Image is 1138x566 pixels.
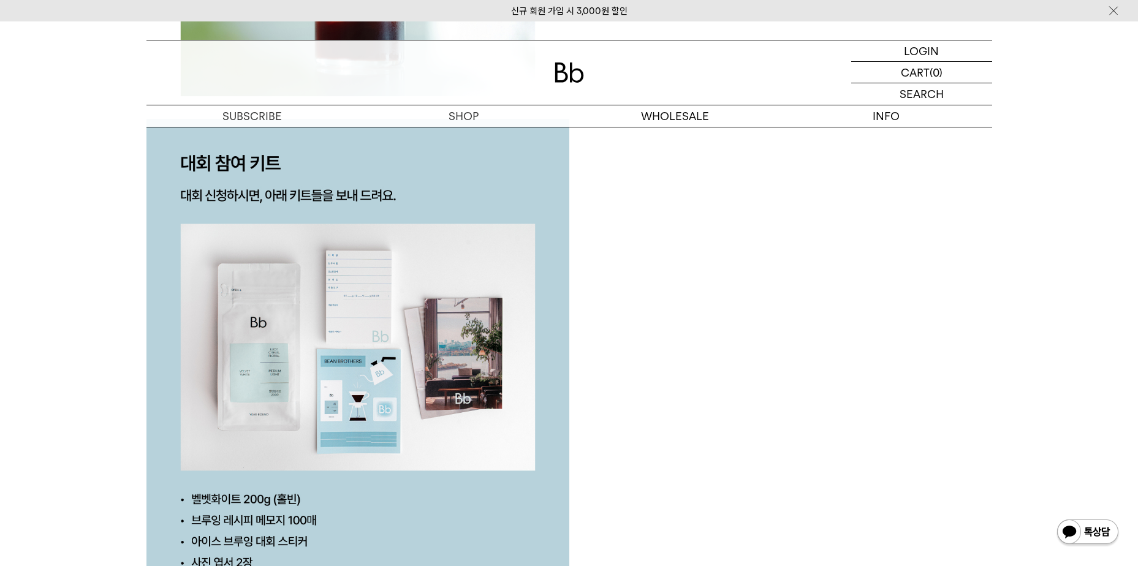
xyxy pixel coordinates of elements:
a: SHOP [358,105,569,127]
img: 카카오톡 채널 1:1 채팅 버튼 [1056,518,1120,548]
a: 신규 회원 가입 시 3,000원 할인 [511,6,628,17]
p: LOGIN [904,40,939,61]
p: INFO [781,105,992,127]
a: LOGIN [851,40,992,62]
img: 로고 [555,62,584,83]
p: (0) [930,62,943,83]
p: SEARCH [900,83,944,105]
a: CART (0) [851,62,992,83]
p: CART [901,62,930,83]
a: SUBSCRIBE [146,105,358,127]
p: WHOLESALE [569,105,781,127]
